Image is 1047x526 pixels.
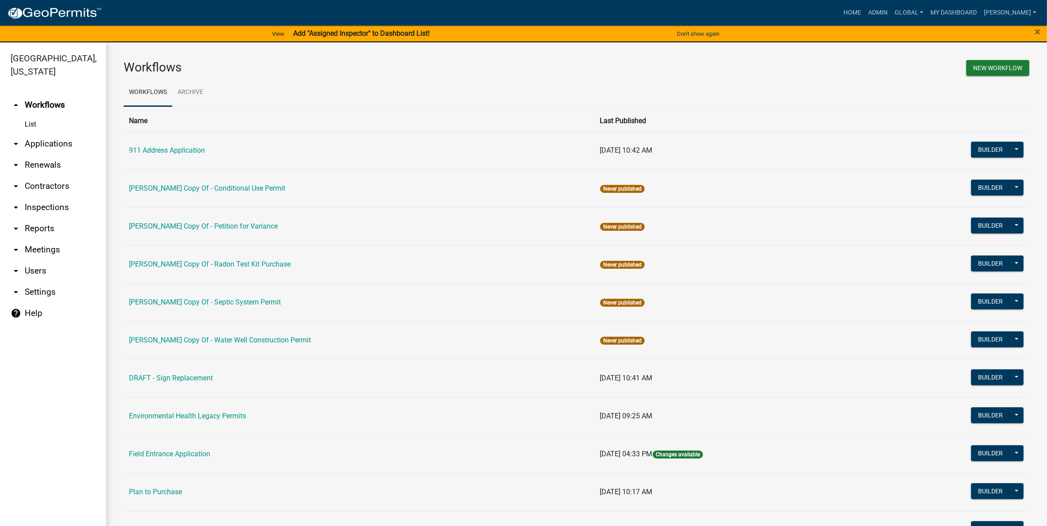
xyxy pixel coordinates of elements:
[129,146,205,154] a: 911 Address Application
[971,407,1010,423] button: Builder
[11,100,21,110] i: arrow_drop_up
[11,223,21,234] i: arrow_drop_down
[865,4,891,21] a: Admin
[124,110,595,131] th: Name
[840,4,865,21] a: Home
[653,451,703,458] span: Changes available
[11,139,21,149] i: arrow_drop_down
[124,79,172,107] a: Workflows
[600,450,653,458] span: [DATE] 04:33 PM
[966,60,1029,76] button: New Workflow
[11,308,21,319] i: help
[129,450,210,458] a: Field Entrance Application
[268,26,288,41] a: View
[11,244,21,255] i: arrow_drop_down
[980,4,1040,21] a: [PERSON_NAME]
[971,293,1010,309] button: Builder
[971,445,1010,461] button: Builder
[600,261,645,269] span: Never published
[971,331,1010,347] button: Builder
[600,299,645,307] span: Never published
[971,255,1010,271] button: Builder
[129,298,281,306] a: [PERSON_NAME] Copy Of - Septic System Permit
[124,60,570,75] h3: Workflows
[971,218,1010,233] button: Builder
[293,29,430,38] strong: Add "Assigned Inspector" to Dashboard List!
[129,336,311,344] a: [PERSON_NAME] Copy Of - Water Well Construction Permit
[129,488,182,496] a: Plan to Purchase
[129,222,278,230] a: [PERSON_NAME] Copy Of - Petition for Variance
[1035,26,1040,38] span: ×
[971,142,1010,158] button: Builder
[595,110,873,131] th: Last Published
[129,412,246,420] a: Environmental Health Legacy Permits
[129,184,285,192] a: [PERSON_NAME] Copy Of - Conditional Use Permit
[673,26,723,41] button: Don't show again
[129,260,291,268] a: [PERSON_NAME] Copy Of - Radon Test Kit Purchase
[891,4,927,21] a: Global
[971,180,1010,195] button: Builder
[600,185,645,193] span: Never published
[129,374,213,382] a: DRAFT - Sign Replacement
[11,181,21,192] i: arrow_drop_down
[971,483,1010,499] button: Builder
[600,223,645,231] span: Never published
[1035,26,1040,37] button: Close
[11,266,21,276] i: arrow_drop_down
[600,412,653,420] span: [DATE] 09:25 AM
[11,202,21,213] i: arrow_drop_down
[600,488,653,496] span: [DATE] 10:17 AM
[927,4,980,21] a: My Dashboard
[600,337,645,345] span: Never published
[11,287,21,297] i: arrow_drop_down
[600,374,653,382] span: [DATE] 10:41 AM
[11,160,21,170] i: arrow_drop_down
[600,146,653,154] span: [DATE] 10:42 AM
[172,79,208,107] a: Archive
[971,369,1010,385] button: Builder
